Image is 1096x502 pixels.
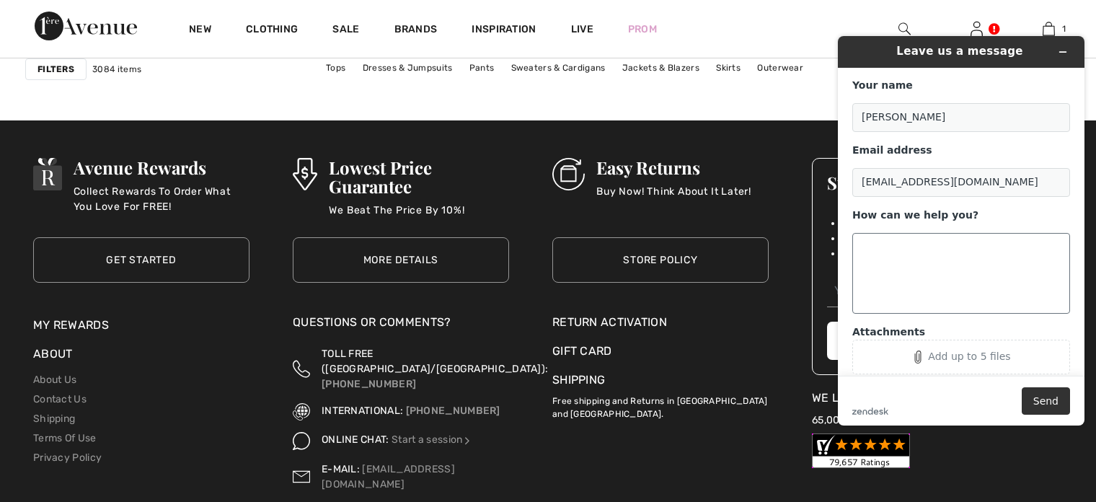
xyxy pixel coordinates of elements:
a: Terms Of Use [33,432,97,444]
a: More Details [293,237,509,283]
a: Prom [628,22,657,37]
a: My Rewards [33,318,109,332]
a: Shipping [33,413,75,425]
a: Skirts [709,58,748,77]
img: 1ère Avenue [35,12,137,40]
h3: Lowest Price Guarantee [329,158,509,195]
img: International [293,403,310,420]
iframe: Find more information here [826,25,1096,437]
a: New [189,23,211,38]
h3: Avenue Rewards [74,158,249,177]
a: Jackets & Blazers [615,58,707,77]
span: 1 [1062,22,1066,35]
span: 3084 items [92,63,141,76]
a: 65,000+ 5-Star Reviews [812,414,930,426]
a: 1 [1013,20,1084,38]
a: Privacy Policy [33,452,102,464]
p: Free shipping and Returns in [GEOGRAPHIC_DATA] and [GEOGRAPHIC_DATA]. [552,389,769,420]
a: [PHONE_NUMBER] [322,378,416,390]
div: Questions or Comments? [293,314,509,338]
a: Shipping [552,373,605,387]
a: Store Policy [552,237,769,283]
img: search the website [898,20,911,38]
img: Easy Returns [552,158,585,190]
img: Online Chat [293,432,310,449]
a: Live [571,22,593,37]
a: Pants [462,58,502,77]
div: About [33,345,249,370]
a: Brands [394,23,438,38]
a: Outerwear [750,58,810,77]
span: E-MAIL: [322,463,360,475]
a: Sale [332,23,359,38]
a: Contact Us [33,393,87,405]
span: TOLL FREE ([GEOGRAPHIC_DATA]/[GEOGRAPHIC_DATA]): [322,348,548,375]
img: Online Chat [462,436,472,446]
a: Sweaters & Cardigans [504,58,613,77]
p: Collect Rewards To Order What You Love For FREE! [74,184,249,213]
img: Customer Reviews [812,433,910,468]
span: INTERNATIONAL: [322,405,403,417]
img: My Bag [1043,20,1055,38]
a: Dresses & Jumpsuits [355,58,460,77]
p: Buy Now! Think About It Later! [596,184,751,213]
a: Start a session [392,433,473,446]
img: Avenue Rewards [33,158,62,190]
a: Sign In [971,22,983,35]
strong: Filters [37,63,74,76]
p: We Beat The Price By 10%! [329,203,509,232]
a: Tops [319,58,353,77]
h3: Easy Returns [596,158,751,177]
div: We Love To Hear From You! [812,389,1063,407]
span: ONLINE CHAT: [322,433,389,446]
a: Gift Card [552,343,769,360]
a: Clothing [246,23,298,38]
a: [EMAIL_ADDRESS][DOMAIN_NAME] [322,463,455,490]
img: Contact us [293,462,310,492]
img: My Info [971,20,983,38]
a: Return Activation [552,314,769,331]
img: Lowest Price Guarantee [293,158,317,190]
a: [PHONE_NUMBER] [406,405,500,417]
img: Toll Free (Canada/US) [293,346,310,392]
a: About Us [33,374,76,386]
span: Inspiration [472,23,536,38]
a: Get Started [33,237,249,283]
span: Help [32,10,62,23]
